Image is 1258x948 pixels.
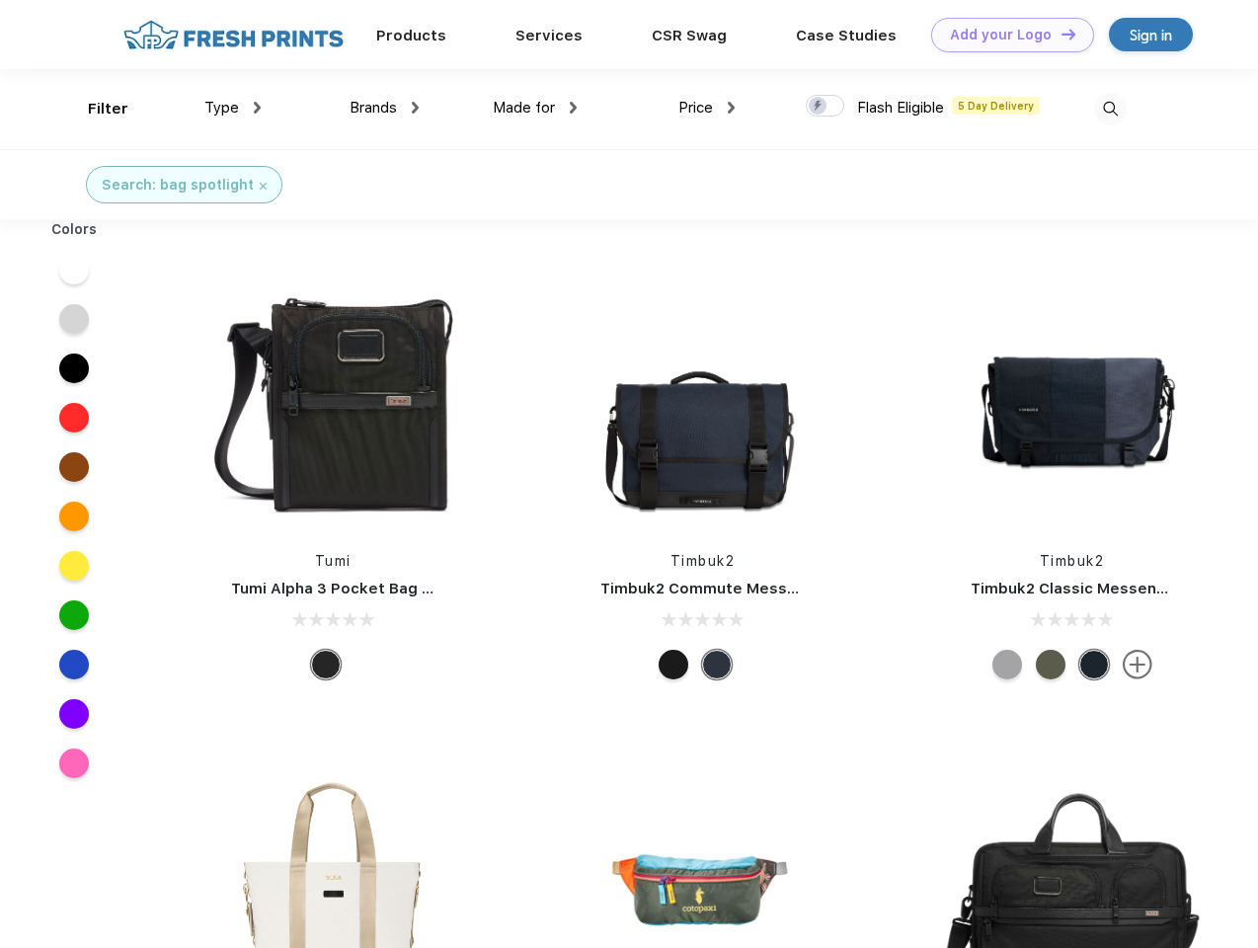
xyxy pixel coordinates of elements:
[1130,24,1172,46] div: Sign in
[941,269,1204,531] img: func=resize&h=266
[570,102,577,114] img: dropdown.png
[702,650,732,679] div: Eco Nautical
[201,269,464,531] img: func=resize&h=266
[670,553,736,569] a: Timbuk2
[376,27,446,44] a: Products
[231,580,462,597] a: Tumi Alpha 3 Pocket Bag Small
[493,99,555,117] span: Made for
[992,650,1022,679] div: Eco Rind Pop
[857,99,944,117] span: Flash Eligible
[1123,650,1152,679] img: more.svg
[412,102,419,114] img: dropdown.png
[88,98,128,120] div: Filter
[204,99,239,117] span: Type
[659,650,688,679] div: Eco Black
[678,99,713,117] span: Price
[950,27,1052,43] div: Add your Logo
[254,102,261,114] img: dropdown.png
[728,102,735,114] img: dropdown.png
[37,219,113,240] div: Colors
[971,580,1216,597] a: Timbuk2 Classic Messenger Bag
[1094,93,1127,125] img: desktop_search.svg
[118,18,350,52] img: fo%20logo%202.webp
[1079,650,1109,679] div: Eco Monsoon
[952,97,1040,115] span: 5 Day Delivery
[600,580,865,597] a: Timbuk2 Commute Messenger Bag
[1061,29,1075,39] img: DT
[260,183,267,190] img: filter_cancel.svg
[1036,650,1065,679] div: Eco Army
[311,650,341,679] div: Black
[350,99,397,117] span: Brands
[571,269,833,531] img: func=resize&h=266
[1109,18,1193,51] a: Sign in
[315,553,352,569] a: Tumi
[102,175,254,196] div: Search: bag spotlight
[1040,553,1105,569] a: Timbuk2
